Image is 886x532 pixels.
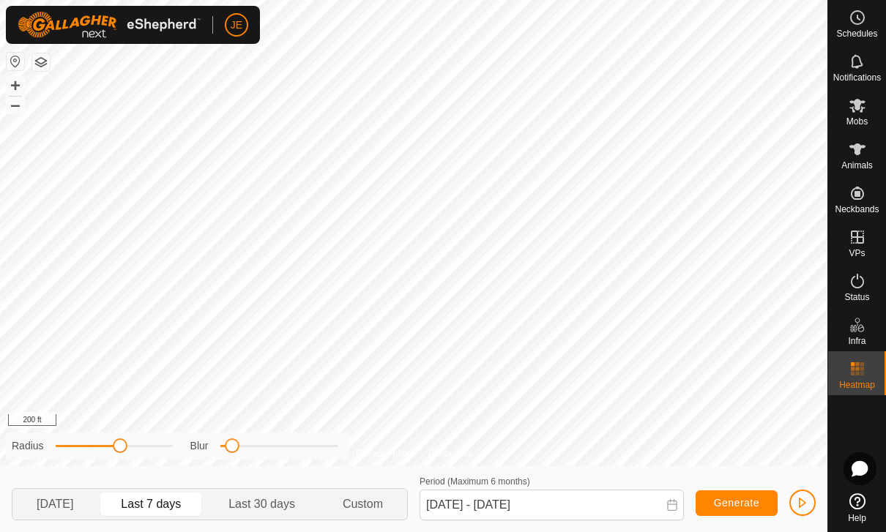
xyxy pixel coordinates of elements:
[190,438,209,454] label: Blur
[841,161,873,170] span: Animals
[18,12,201,38] img: Gallagher Logo
[833,73,881,82] span: Notifications
[839,381,875,389] span: Heatmap
[848,337,865,345] span: Infra
[228,495,295,513] span: Last 30 days
[696,490,778,516] button: Generate
[32,53,50,71] button: Map Layers
[428,447,472,460] a: Contact Us
[836,29,877,38] span: Schedules
[846,117,868,126] span: Mobs
[121,495,181,513] span: Last 7 days
[12,438,44,454] label: Radius
[848,514,866,522] span: Help
[849,249,865,258] span: VPs
[7,53,24,70] button: Reset Map
[420,476,530,487] label: Period (Maximum 6 months)
[231,18,242,33] span: JE
[7,77,24,94] button: +
[343,495,383,513] span: Custom
[844,293,869,301] span: Status
[37,495,73,513] span: [DATE]
[7,96,24,113] button: –
[835,205,879,214] span: Neckbands
[714,497,759,509] span: Generate
[356,447,411,460] a: Privacy Policy
[828,487,886,528] a: Help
